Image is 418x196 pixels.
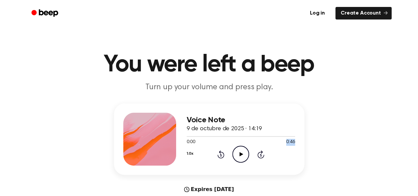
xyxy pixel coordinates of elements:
[187,148,193,159] button: 1.0x
[184,185,234,193] div: Expires [DATE]
[303,6,331,21] a: Log in
[40,53,378,77] h1: You were left a beep
[187,126,262,132] span: 9 de octubre de 2025 · 14:19
[187,116,295,125] h3: Voice Note
[27,7,64,20] a: Beep
[187,139,195,146] span: 0:00
[286,139,295,146] span: 0:46
[82,82,336,93] p: Turn up your volume and press play.
[335,7,392,20] a: Create Account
